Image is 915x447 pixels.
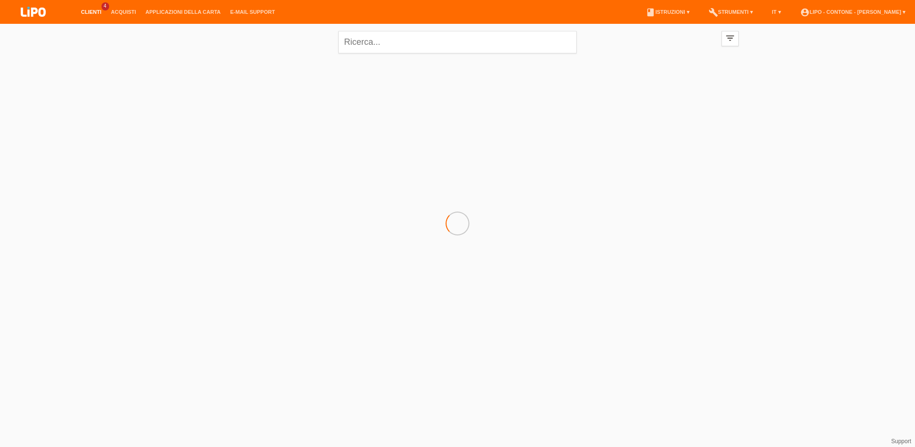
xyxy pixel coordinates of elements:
[704,9,758,15] a: buildStrumenti ▾
[76,9,106,15] a: Clienti
[225,9,280,15] a: E-mail Support
[725,33,735,43] i: filter_list
[106,9,141,15] a: Acquisti
[891,438,911,445] a: Support
[767,9,786,15] a: IT ▾
[709,8,718,17] i: build
[141,9,225,15] a: Applicazioni della carta
[10,20,57,27] a: LIPO pay
[102,2,109,10] span: 4
[646,8,655,17] i: book
[338,31,577,53] input: Ricerca...
[795,9,910,15] a: account_circleLIPO - Contone - [PERSON_NAME] ▾
[800,8,810,17] i: account_circle
[641,9,694,15] a: bookIstruzioni ▾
